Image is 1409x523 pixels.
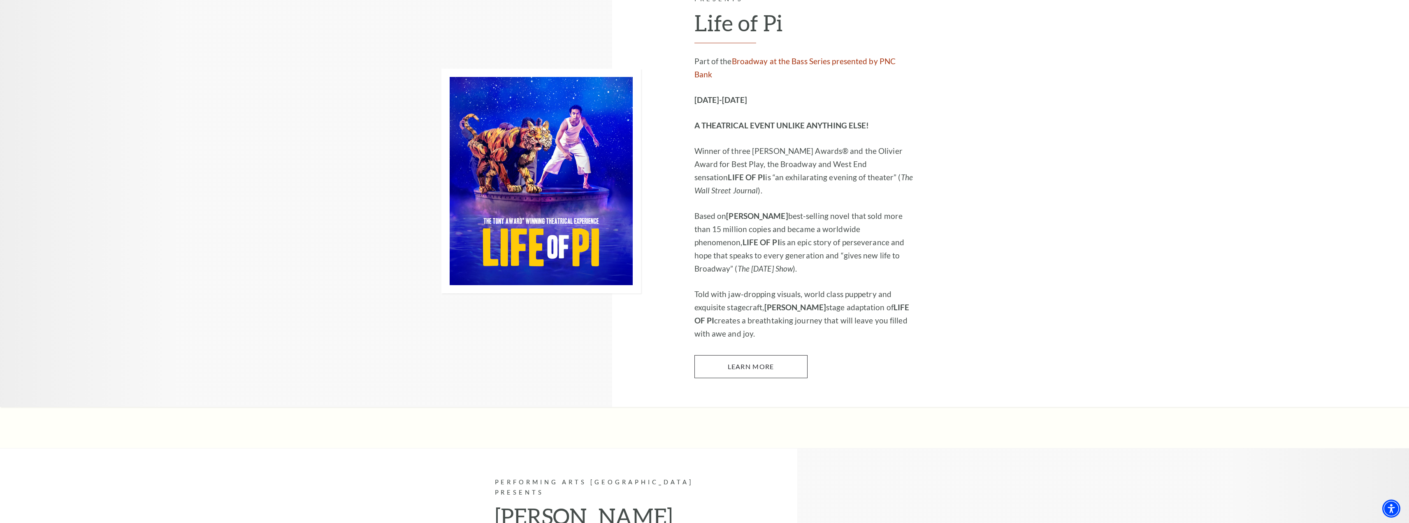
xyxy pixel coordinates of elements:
strong: LIFE OF PI [743,237,780,247]
strong: [DATE]-[DATE] [694,95,747,105]
strong: A THEATRICAL EVENT UNLIKE ANYTHING ELSE! [694,121,869,130]
strong: [PERSON_NAME] [764,302,826,312]
p: Part of the [694,55,915,81]
h2: Life of Pi [694,9,915,43]
img: Performing Arts Fort Worth Presents [441,69,641,293]
a: Broadway at the Bass Series presented by PNC Bank [694,56,896,79]
div: Accessibility Menu [1382,500,1400,518]
p: Performing Arts [GEOGRAPHIC_DATA] Presents [495,477,715,498]
p: Winner of three [PERSON_NAME] Awards® and the Olivier Award for Best Play, the Broadway and West ... [694,144,915,197]
strong: [PERSON_NAME] [726,211,788,221]
p: Told with jaw-dropping visuals, world class puppetry and exquisite stagecraft, stage adaptation o... [694,288,915,340]
em: The [DATE] Show [738,264,793,273]
a: Learn More Life of Pi [694,355,808,378]
strong: LIFE OF PI [728,172,765,182]
p: Based on best-selling novel that sold more than 15 million copies and became a worldwide phenomen... [694,209,915,275]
